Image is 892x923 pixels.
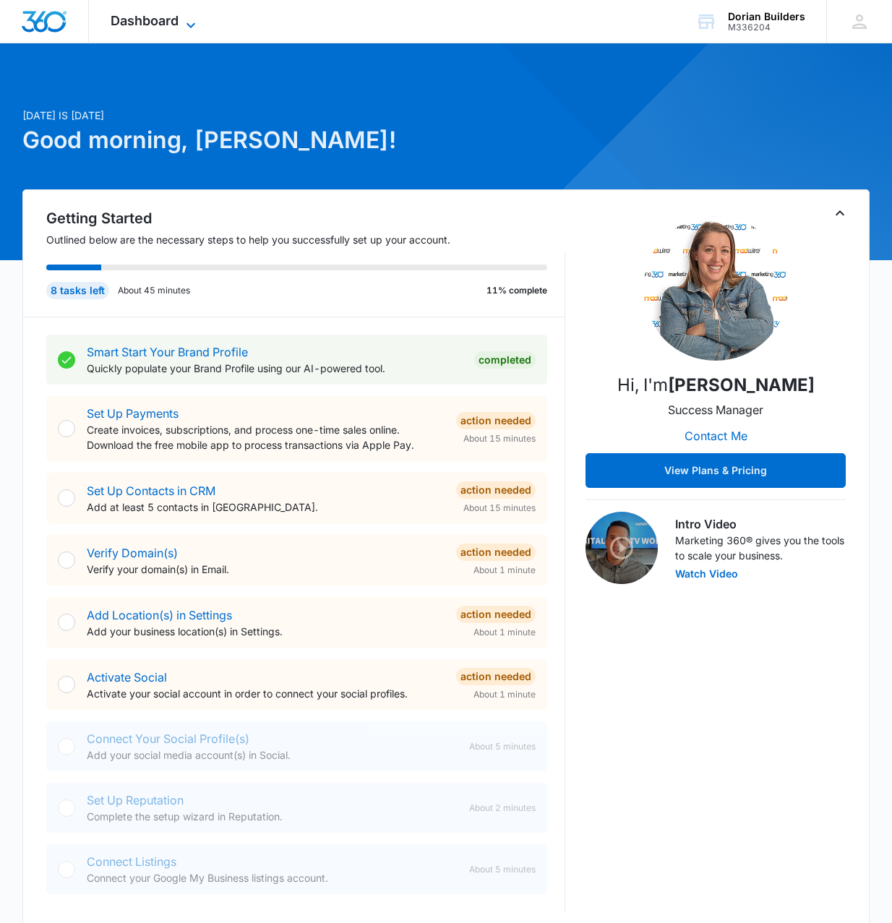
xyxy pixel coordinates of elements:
a: Set Up Contacts in CRM [87,484,215,498]
span: About 5 minutes [469,863,536,876]
a: Verify Domain(s) [87,546,178,560]
button: Contact Me [670,418,762,453]
p: 11% complete [486,284,547,297]
p: About 45 minutes [118,284,190,297]
p: Complete the setup wizard in Reputation. [87,809,458,824]
span: About 15 minutes [463,502,536,515]
div: Action Needed [456,544,536,561]
p: Verify your domain(s) in Email. [87,562,445,577]
span: About 5 minutes [469,740,536,753]
a: Set Up Payments [87,406,179,421]
button: Toggle Collapse [831,205,849,222]
span: Dashboard [111,13,179,28]
div: Action Needed [456,668,536,685]
div: Action Needed [456,412,536,429]
p: Connect your Google My Business listings account. [87,870,458,885]
span: About 2 minutes [469,802,536,815]
strong: [PERSON_NAME] [668,374,815,395]
a: Activate Social [87,670,167,684]
div: account name [728,11,805,22]
h2: Getting Started [46,207,565,229]
p: Add at least 5 contacts in [GEOGRAPHIC_DATA]. [87,499,445,515]
p: Hi, I'm [617,372,815,398]
a: Smart Start Your Brand Profile [87,345,248,359]
p: Add your business location(s) in Settings. [87,624,445,639]
div: account id [728,22,805,33]
span: About 15 minutes [463,432,536,445]
p: Add your social media account(s) in Social. [87,747,458,763]
p: Activate your social account in order to connect your social profiles. [87,686,445,701]
p: Outlined below are the necessary steps to help you successfully set up your account. [46,232,565,247]
p: [DATE] is [DATE] [22,108,582,123]
span: About 1 minute [473,688,536,701]
span: About 1 minute [473,564,536,577]
span: About 1 minute [473,626,536,639]
button: View Plans & Pricing [586,453,846,488]
button: Watch Video [675,569,738,579]
div: Action Needed [456,481,536,499]
div: 8 tasks left [46,282,109,299]
div: Completed [474,351,536,369]
a: Add Location(s) in Settings [87,608,232,622]
h3: Intro Video [675,515,846,533]
p: Success Manager [668,401,763,418]
p: Marketing 360® gives you the tools to scale your business. [675,533,846,563]
h1: Good morning, [PERSON_NAME]! [22,123,582,158]
img: Sam Coduto [643,216,788,361]
img: Intro Video [586,512,658,584]
p: Quickly populate your Brand Profile using our AI-powered tool. [87,361,463,376]
div: Action Needed [456,606,536,623]
p: Create invoices, subscriptions, and process one-time sales online. Download the free mobile app t... [87,422,445,452]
